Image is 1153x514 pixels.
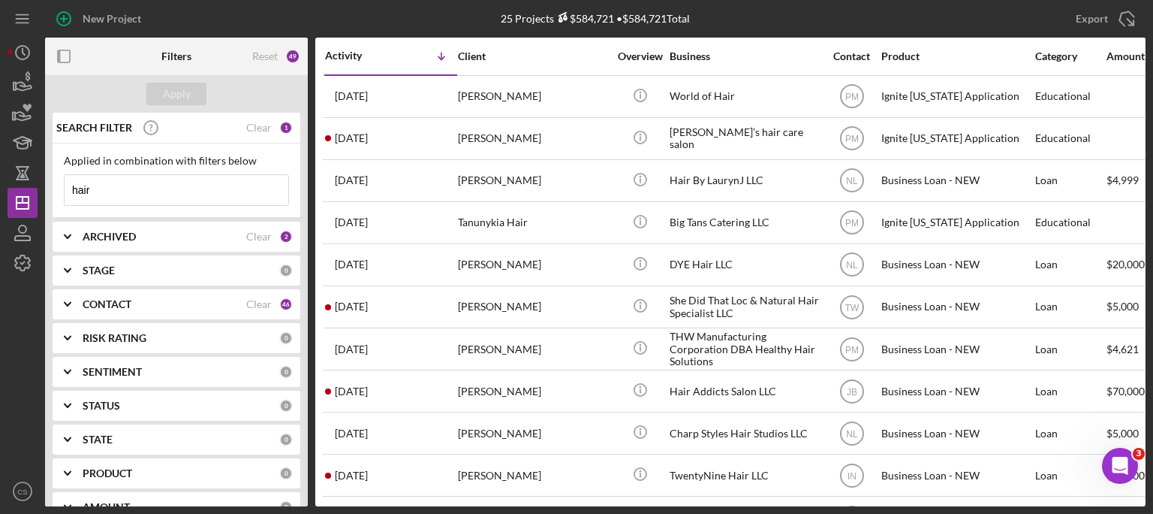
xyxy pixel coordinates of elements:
div: [PERSON_NAME] [458,119,608,159]
b: STAGE [83,265,115,277]
text: NL [846,260,858,271]
text: PM [845,344,859,355]
div: Tanunykia Hair [458,203,608,243]
div: Educational [1035,119,1105,159]
time: 2025-05-26 21:26 [335,385,368,398]
div: Business Loan - NEW [881,245,1031,285]
div: [PERSON_NAME] [458,413,608,453]
time: 2025-02-26 01:23 [335,470,368,482]
div: Clear [246,231,272,243]
div: [PERSON_NAME] [458,245,608,285]
div: Big Tans Catering LLC [670,203,820,243]
div: THW Manufacturing Corporation DBA Healthy Hair Solutions [670,329,820,369]
div: 46 [279,298,293,311]
div: Business [670,50,820,62]
time: 2025-10-09 18:46 [335,90,368,102]
div: Business Loan - NEW [881,371,1031,411]
time: 2025-07-01 19:17 [335,259,368,271]
b: SENTIMENT [83,366,142,378]
div: Loan [1035,329,1105,369]
div: 0 [279,467,293,480]
div: Loan [1035,245,1105,285]
div: 1 [279,121,293,135]
div: Business Loan - NEW [881,329,1031,369]
div: 49 [285,49,300,64]
div: Loan [1035,287,1105,327]
span: $4,621 [1106,343,1139,355]
button: CS [8,476,38,506]
div: DYE Hair LLC [670,245,820,285]
b: STATE [83,434,113,446]
button: Export [1061,4,1145,34]
div: Apply [163,83,191,105]
div: 0 [279,264,293,277]
div: $584,721 [554,12,614,25]
text: PM [845,92,859,102]
div: Category [1035,50,1105,62]
div: 2 [279,230,293,243]
span: $70,000 [1106,385,1145,398]
time: 2025-06-27 16:28 [335,301,368,313]
div: 25 Projects • $584,721 Total [501,12,690,25]
span: 3 [1133,448,1145,460]
text: NL [846,428,858,439]
div: Clear [246,122,272,134]
div: Loan [1035,161,1105,201]
div: Activity [325,50,391,62]
text: JB [846,386,856,397]
div: 0 [279,500,293,514]
div: Educational [1035,203,1105,243]
text: TW [844,302,859,313]
span: $5,000 [1106,427,1139,440]
div: Ignite [US_STATE] Application [881,77,1031,116]
text: PM [845,134,859,144]
time: 2025-03-10 16:43 [335,428,368,440]
b: SEARCH FILTER [56,122,132,134]
time: 2025-09-30 22:39 [335,132,368,144]
div: Loan [1035,455,1105,495]
div: Ignite [US_STATE] Application [881,203,1031,243]
div: 0 [279,433,293,446]
div: Contact [823,50,880,62]
text: NL [846,176,858,186]
div: Ignite [US_STATE] Application [881,119,1031,159]
div: [PERSON_NAME] [458,287,608,327]
text: CS [17,488,27,496]
button: New Project [45,4,156,34]
button: Apply [146,83,206,105]
div: Clear [246,298,272,310]
b: ARCHIVED [83,231,136,243]
text: PM [845,218,859,228]
div: [PERSON_NAME] [458,161,608,201]
div: Hair By LaurynJ LLC [670,161,820,201]
div: [PERSON_NAME] [458,455,608,495]
div: Reset [252,50,278,62]
span: $20,000 [1106,258,1145,271]
div: Client [458,50,608,62]
div: Business Loan - NEW [881,455,1031,495]
div: Export [1076,4,1108,34]
div: Loan [1035,371,1105,411]
div: Business Loan - NEW [881,287,1031,327]
b: CONTACT [83,298,131,310]
div: [PERSON_NAME] [458,371,608,411]
div: 0 [279,399,293,413]
div: She Did That Loc & Natural Hair Specialist LLC [670,287,820,327]
div: [PERSON_NAME] [458,329,608,369]
b: AMOUNT [83,501,130,513]
span: $5,000 [1106,300,1139,313]
b: PRODUCT [83,467,132,479]
time: 2025-06-03 15:04 [335,343,368,355]
div: Product [881,50,1031,62]
div: 0 [279,331,293,345]
div: Business Loan - NEW [881,413,1031,453]
div: [PERSON_NAME]’s hair care salon [670,119,820,159]
div: Applied in combination with filters below [64,155,289,167]
text: IN [847,470,856,481]
iframe: Intercom live chat [1102,448,1138,484]
div: [PERSON_NAME] [458,77,608,116]
div: Business Loan - NEW [881,161,1031,201]
time: 2025-09-19 16:07 [335,216,368,228]
div: 0 [279,365,293,379]
time: 2025-09-23 00:47 [335,174,368,186]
